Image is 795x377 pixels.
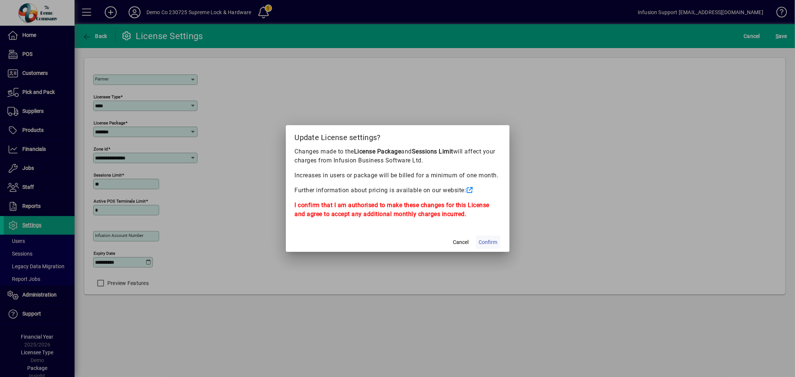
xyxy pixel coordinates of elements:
[295,186,501,195] p: Further information about pricing is available on our website:
[295,202,490,218] b: I confirm that I am authorised to make these changes for this License and agree to accept any add...
[453,238,469,246] span: Cancel
[295,171,501,180] p: Increases in users or package will be billed for a minimum of one month.
[479,238,498,246] span: Confirm
[449,235,473,249] button: Cancel
[295,147,501,165] p: Changes made to the and will affect your charges from Infusion Business Software Ltd.
[476,235,501,249] button: Confirm
[412,148,453,155] b: Sessions Limit
[286,125,510,147] h2: Update License settings?
[354,148,401,155] b: License Package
